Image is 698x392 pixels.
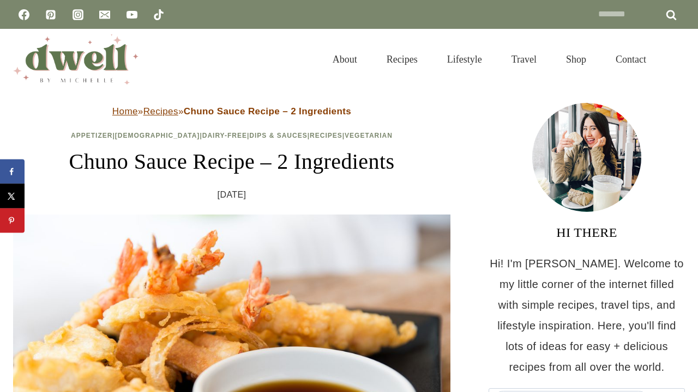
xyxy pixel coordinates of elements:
a: Shop [551,40,601,78]
a: Vegetarian [345,132,393,139]
a: Home [112,106,138,117]
a: Pinterest [40,4,62,26]
strong: Chuno Sauce Recipe – 2 Ingredients [184,106,351,117]
nav: Primary Navigation [318,40,661,78]
span: | | | | | [71,132,393,139]
a: Travel [497,40,551,78]
a: Email [94,4,116,26]
a: Recipes [310,132,342,139]
h3: HI THERE [489,223,685,242]
img: DWELL by michelle [13,34,139,84]
button: View Search Form [666,50,685,69]
time: [DATE] [218,187,246,203]
a: Recipes [143,106,178,117]
a: Recipes [372,40,432,78]
span: » » [112,106,351,117]
a: Instagram [67,4,89,26]
h1: Chuno Sauce Recipe – 2 Ingredients [13,145,450,178]
a: [DEMOGRAPHIC_DATA] [115,132,200,139]
a: Dairy-Free [202,132,247,139]
a: Contact [601,40,661,78]
a: Dips & Sauces [249,132,307,139]
a: Facebook [13,4,35,26]
a: YouTube [121,4,143,26]
p: Hi! I'm [PERSON_NAME]. Welcome to my little corner of the internet filled with simple recipes, tr... [489,253,685,377]
a: About [318,40,372,78]
a: TikTok [148,4,170,26]
a: Appetizer [71,132,112,139]
a: Lifestyle [432,40,497,78]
